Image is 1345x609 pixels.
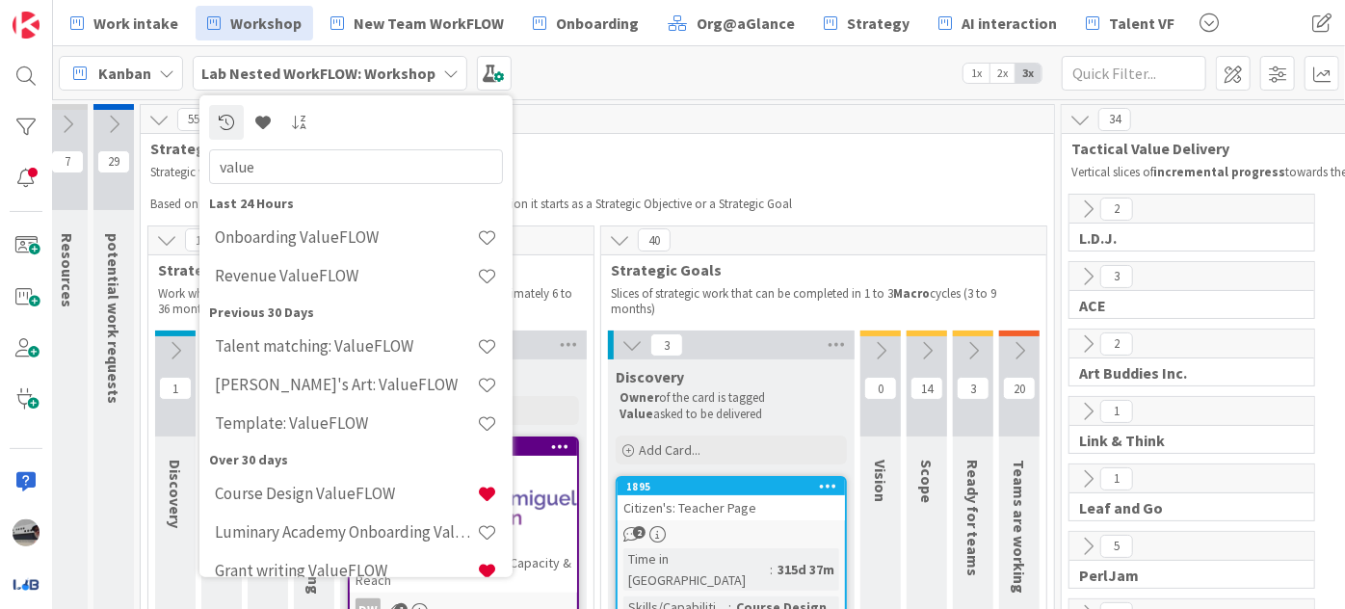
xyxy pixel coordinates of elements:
[639,441,700,459] span: Add Card...
[917,460,936,503] span: Scope
[847,12,910,35] span: Strategy
[1010,460,1029,594] span: Teams are working
[1100,400,1133,423] span: 1
[1100,535,1133,558] span: 5
[158,286,584,318] p: Work which will take .5 to 3 cycles (multiple quarters or approximately 6 to 36 months)
[1079,498,1290,517] span: Leaf and Go
[150,139,1030,158] span: Strategic planning
[209,449,503,469] div: Over 30 days
[910,377,943,400] span: 14
[616,367,684,386] span: Discovery
[97,150,130,173] span: 29
[1015,64,1042,83] span: 3x
[611,260,1022,279] span: Strategic Goals
[98,62,151,85] span: Kanban
[697,12,795,35] span: Org@aGlance
[319,6,515,40] a: New Team WorkFLOW
[1079,228,1290,248] span: L.D.J.
[230,12,302,35] span: Workshop
[51,150,84,173] span: 7
[963,64,989,83] span: 1x
[650,333,683,357] span: 3
[215,266,477,285] h4: Revenue ValueFLOW
[1074,6,1186,40] a: Talent VF
[1079,431,1290,450] span: Link & Think
[166,460,185,528] span: Discovery
[215,561,477,580] h4: Grant writing ValueFLOW
[215,413,477,433] h4: Template: ValueFLOW
[1079,296,1290,315] span: ACE
[158,260,569,279] span: Strategic Objective
[656,6,806,40] a: Org@aGlance
[1153,164,1285,180] strong: incremental progress
[159,377,192,400] span: 1
[620,390,843,406] p: of the card is tagged
[962,12,1057,35] span: AI interaction
[13,570,40,597] img: avatar
[1079,363,1290,383] span: Art Buddies Inc.
[150,197,1044,212] p: Based on the current understanding and a relative complexity estimation it starts as a Strategic ...
[773,559,839,580] div: 315d 37m
[618,478,845,495] div: 1895
[1098,108,1131,131] span: 34
[770,559,773,580] span: :
[1100,198,1133,221] span: 2
[354,12,504,35] span: New Team WorkFLOW
[864,377,897,400] span: 0
[58,233,77,307] span: Resources
[215,484,477,503] h4: Course Design ValueFLOW
[150,165,1044,180] p: Strategic work enters the system as a request.
[1079,566,1290,585] span: PerlJam
[177,108,210,131] span: 55
[209,148,503,183] input: Search for boards...
[871,460,890,502] span: Vision
[620,389,659,406] strong: Owner
[893,285,930,302] strong: Macro
[957,377,989,400] span: 3
[633,526,646,539] span: 2
[1109,12,1174,35] span: Talent VF
[556,12,639,35] span: Onboarding
[209,193,503,213] div: Last 24 Hours
[215,227,477,247] h4: Onboarding ValueFLOW
[59,6,190,40] a: Work intake
[104,233,123,404] span: potential work requests
[1100,265,1133,288] span: 3
[618,478,845,520] div: 1895Citizen's: Teacher Page
[618,495,845,520] div: Citizen's: Teacher Page
[626,480,845,493] div: 1895
[209,302,503,322] div: Previous 30 Days
[521,6,650,40] a: Onboarding
[196,6,313,40] a: Workshop
[638,228,671,252] span: 40
[1062,56,1206,91] input: Quick Filter...
[812,6,921,40] a: Strategy
[623,548,770,591] div: Time in [GEOGRAPHIC_DATA]
[1003,377,1036,400] span: 20
[963,460,983,576] span: Ready for teams
[215,336,477,356] h4: Talent matching: ValueFLOW
[93,12,178,35] span: Work intake
[620,407,843,422] p: asked to be delivered
[215,375,477,394] h4: [PERSON_NAME]'s Art: ValueFLOW
[611,286,1037,318] p: Slices of strategic work that can be completed in 1 to 3 cycles (3 to 9 months)
[989,64,1015,83] span: 2x
[215,522,477,542] h4: Luminary Academy Onboarding ValueFLOW
[620,406,653,422] strong: Value
[1100,467,1133,490] span: 1
[185,228,218,252] span: 15
[201,64,435,83] b: Lab Nested WorkFLOW: Workshop
[13,519,40,546] img: jB
[927,6,1068,40] a: AI interaction
[1100,332,1133,356] span: 2
[13,12,40,39] img: Visit kanbanzone.com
